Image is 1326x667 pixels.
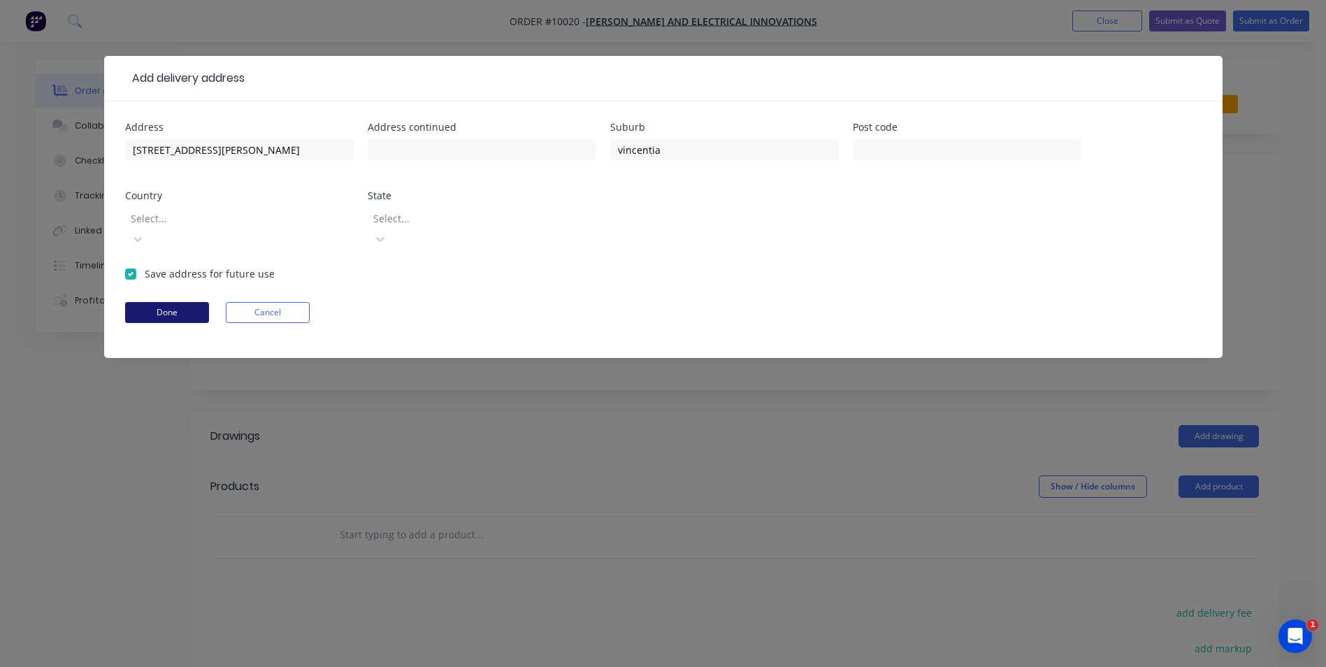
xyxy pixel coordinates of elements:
div: Add delivery address [125,70,245,87]
label: Save address for future use [145,266,275,281]
div: Country [125,191,354,201]
div: State [368,191,596,201]
div: Address continued [368,122,596,132]
span: 1 [1307,619,1318,631]
div: Post code [853,122,1081,132]
div: Suburb [610,122,839,132]
button: Done [125,302,209,323]
button: Cancel [226,302,310,323]
iframe: Intercom live chat [1278,619,1312,653]
div: Address [125,122,354,132]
